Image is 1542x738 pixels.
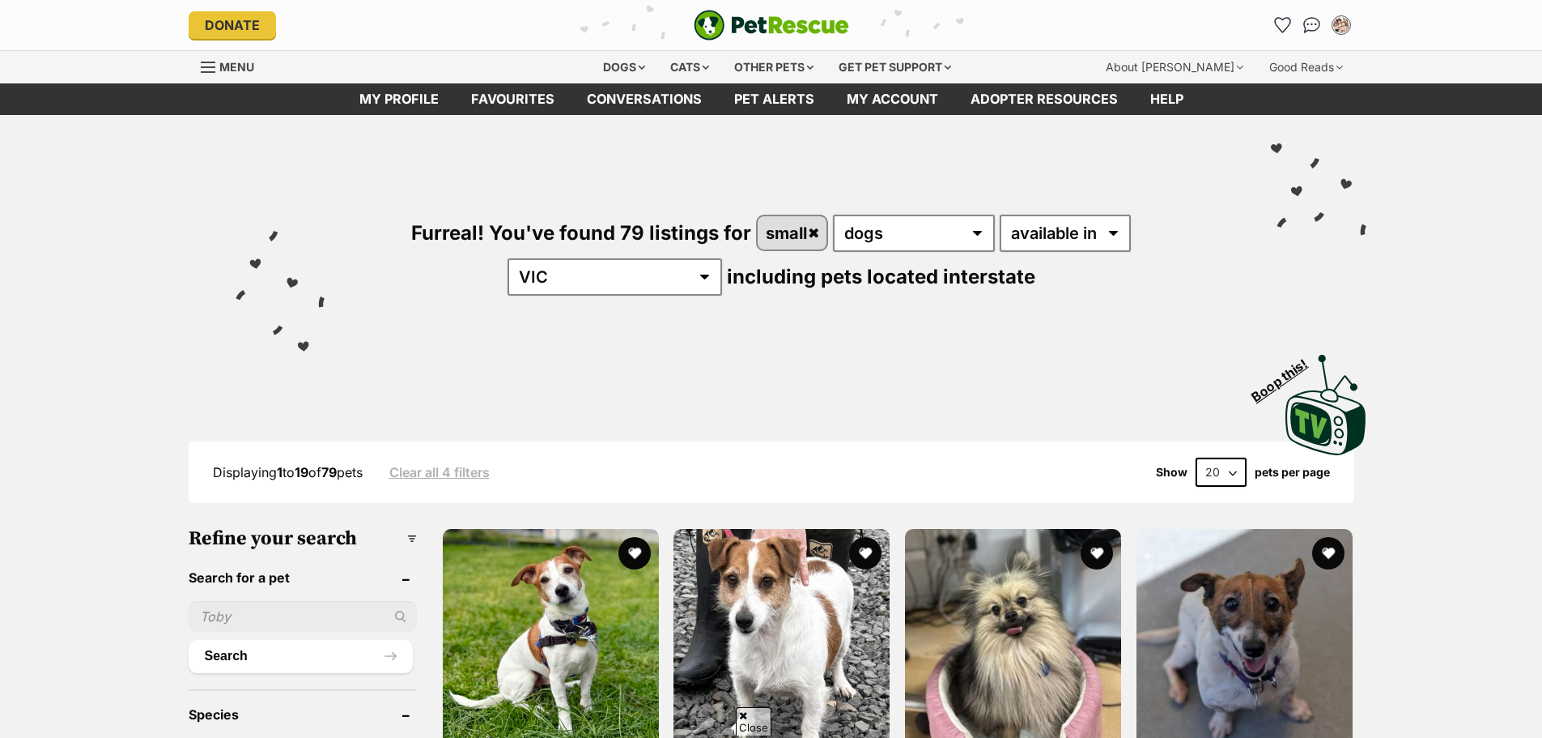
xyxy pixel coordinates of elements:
[389,465,490,480] a: Clear all 4 filters
[827,51,962,83] div: Get pet support
[1270,12,1296,38] a: Favourites
[1094,51,1255,83] div: About [PERSON_NAME]
[1303,17,1320,33] img: chat-41dd97257d64d25036548639549fe6c8038ab92f7586957e7f3b1b290dea8141.svg
[295,464,308,480] strong: 19
[213,464,363,480] span: Displaying to of pets
[1270,12,1354,38] ul: Account quick links
[659,51,720,83] div: Cats
[694,10,849,41] a: PetRescue
[954,83,1134,115] a: Adopter resources
[1134,83,1200,115] a: Help
[1248,346,1323,404] span: Boop this!
[411,221,751,245] span: Furreal! You've found 79 listings for
[189,707,417,722] header: Species
[592,51,656,83] div: Dogs
[1255,466,1330,479] label: pets per page
[1081,537,1113,569] button: favourite
[1328,12,1354,38] button: My account
[1333,17,1349,33] img: Alice Reid profile pic
[694,10,849,41] img: logo-e224e6f780fb5917bec1dbf3a21bbac754714ae5b6737aabdf751b685950b380.svg
[1312,537,1344,569] button: favourite
[455,83,571,115] a: Favourites
[723,51,825,83] div: Other pets
[736,707,771,736] span: Close
[1156,466,1187,479] span: Show
[189,640,413,672] button: Search
[219,60,254,74] span: Menu
[849,537,881,569] button: favourite
[1285,340,1366,459] a: Boop this!
[277,464,282,480] strong: 1
[189,527,417,550] h3: Refine your search
[727,265,1035,288] span: including pets located interstate
[758,216,826,250] a: small
[571,83,718,115] a: conversations
[189,601,417,632] input: Toby
[1299,12,1325,38] a: Conversations
[618,537,650,569] button: favourite
[1258,51,1354,83] div: Good Reads
[830,83,954,115] a: My account
[189,570,417,585] header: Search for a pet
[189,11,276,39] a: Donate
[321,464,337,480] strong: 79
[201,51,265,80] a: Menu
[1285,355,1366,455] img: PetRescue TV logo
[343,83,455,115] a: My profile
[718,83,830,115] a: Pet alerts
